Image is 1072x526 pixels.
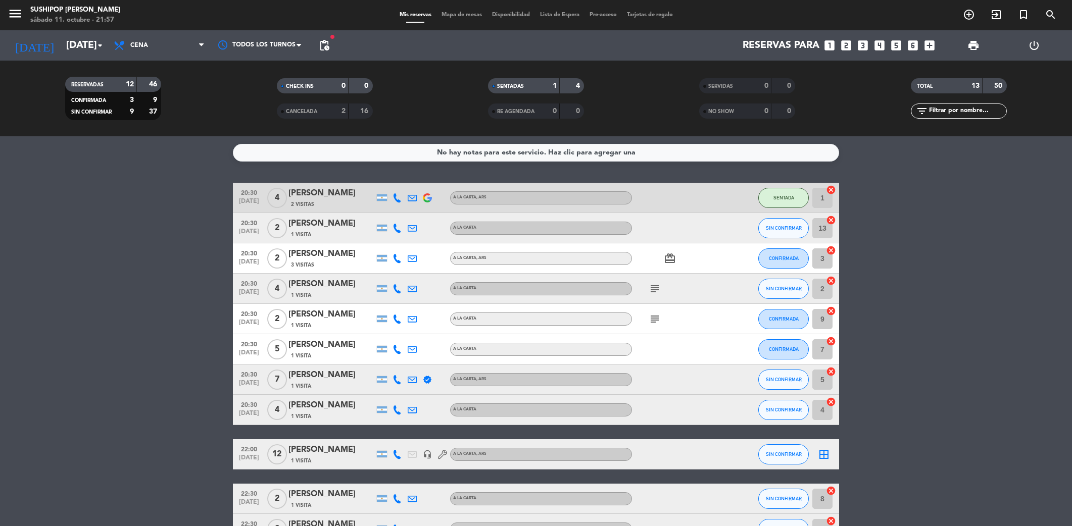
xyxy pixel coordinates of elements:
[453,317,476,321] span: A LA CARTA
[758,400,809,420] button: SIN CONFIRMAR
[288,187,374,200] div: [PERSON_NAME]
[267,218,287,238] span: 2
[766,407,802,412] span: SIN CONFIRMAR
[267,489,287,509] span: 2
[453,286,476,290] span: A LA CARTA
[236,454,262,466] span: [DATE]
[267,444,287,464] span: 12
[823,39,836,52] i: looks_one
[758,370,809,390] button: SIN CONFIRMAR
[840,39,853,52] i: looks_two
[286,109,317,114] span: CANCELADA
[236,289,262,300] span: [DATE]
[236,258,262,270] span: [DATE]
[758,309,809,329] button: CONFIRMADA
[453,496,476,500] span: A LA CARTA
[664,252,676,265] i: card_giftcard
[967,39,980,51] span: print
[1028,39,1040,51] i: power_settings_new
[236,368,262,380] span: 20:30
[453,226,476,230] span: A LA CARTA
[364,82,370,89] strong: 0
[423,193,432,202] img: google-logo.png
[30,5,120,15] div: Sushipop [PERSON_NAME]
[1045,9,1057,21] i: search
[267,248,287,269] span: 2
[291,352,311,360] span: 1 Visita
[758,489,809,509] button: SIN CONFIRMAR
[288,338,374,351] div: [PERSON_NAME]
[576,82,582,89] strong: 4
[476,377,486,381] span: , ARS
[288,308,374,321] div: [PERSON_NAME]
[288,247,374,260] div: [PERSON_NAME]
[497,109,534,114] span: RE AGENDADA
[318,39,330,51] span: pending_actions
[329,34,335,40] span: fiber_manual_record
[71,110,112,115] span: SIN CONFIRMAR
[826,486,836,496] i: cancel
[267,279,287,299] span: 4
[766,451,802,457] span: SIN CONFIRMAR
[758,444,809,464] button: SIN CONFIRMAR
[236,186,262,198] span: 20:30
[708,109,734,114] span: NO SHOW
[453,347,476,351] span: A LA CARTA
[576,108,582,115] strong: 0
[553,82,557,89] strong: 1
[267,400,287,420] span: 4
[917,84,933,89] span: TOTAL
[236,217,262,228] span: 20:30
[437,147,636,159] div: No hay notas para este servicio. Haz clic para agregar una
[535,12,584,18] span: Lista de Espera
[149,108,159,115] strong: 37
[360,108,370,115] strong: 16
[236,380,262,391] span: [DATE]
[130,42,148,49] span: Cena
[267,370,287,390] span: 7
[288,369,374,382] div: [PERSON_NAME]
[818,448,830,460] i: border_all
[291,382,311,390] span: 1 Visita
[291,200,314,208] span: 2 Visitas
[476,256,486,260] span: , ARS
[291,261,314,269] span: 3 Visitas
[826,336,836,346] i: cancel
[236,398,262,410] span: 20:30
[288,399,374,412] div: [PERSON_NAME]
[342,82,346,89] strong: 0
[126,81,134,88] strong: 12
[291,322,311,330] span: 1 Visita
[288,217,374,230] div: [PERSON_NAME]
[8,34,61,57] i: [DATE]
[826,366,836,377] i: cancel
[758,188,809,208] button: SENTADA
[130,108,134,115] strong: 9
[826,276,836,286] i: cancel
[826,215,836,225] i: cancel
[826,185,836,195] i: cancel
[423,450,432,459] i: headset_mic
[826,516,836,526] i: cancel
[769,255,799,261] span: CONFIRMADA
[267,309,287,329] span: 2
[342,108,346,115] strong: 2
[787,108,793,115] strong: 0
[649,313,661,325] i: subject
[291,412,311,420] span: 1 Visita
[8,6,23,21] i: menu
[291,457,311,465] span: 1 Visita
[764,108,768,115] strong: 0
[826,306,836,316] i: cancel
[890,39,903,52] i: looks_5
[453,407,476,411] span: A LA CARTA
[288,488,374,501] div: [PERSON_NAME]
[453,377,486,381] span: A LA CARTA
[236,487,262,499] span: 22:30
[423,375,432,384] i: verified
[236,228,262,240] span: [DATE]
[923,39,936,52] i: add_box
[288,278,374,291] div: [PERSON_NAME]
[873,39,886,52] i: looks_4
[149,81,159,88] strong: 46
